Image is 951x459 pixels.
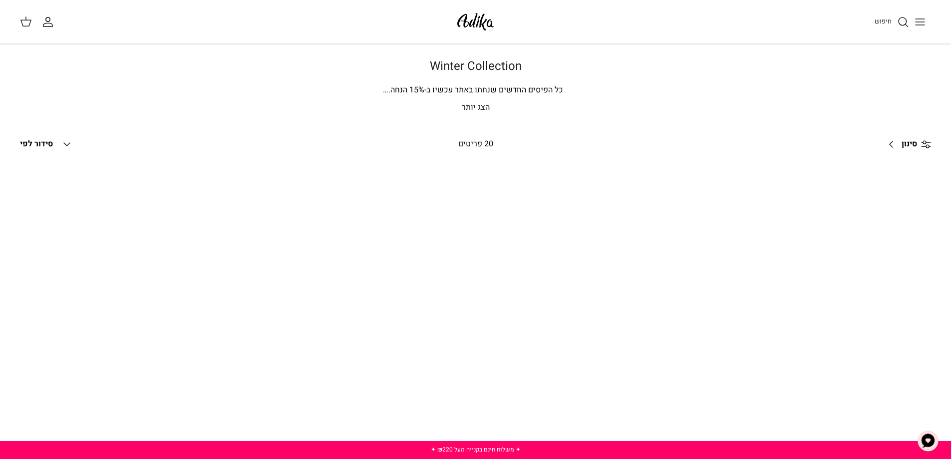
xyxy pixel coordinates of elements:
span: סינון [902,138,917,151]
span: חיפוש [875,16,892,26]
div: 20 פריטים [370,138,581,151]
p: הצג יותר [126,101,825,114]
img: Adika IL [454,10,497,33]
a: סינון [882,132,931,156]
span: 15 [409,84,418,96]
a: חיפוש [875,16,909,28]
span: כל הפיסים החדשים שנחתו באתר עכשיו ב- [424,84,563,96]
button: סידור לפי [20,133,73,155]
a: החשבון שלי [42,16,58,28]
button: Toggle menu [909,11,931,33]
span: סידור לפי [20,138,53,150]
h1: Winter Collection [126,59,825,74]
a: ✦ משלוח חינם בקנייה מעל ₪220 ✦ [431,445,521,454]
span: % הנחה. [383,84,424,96]
button: צ'אט [913,426,943,456]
